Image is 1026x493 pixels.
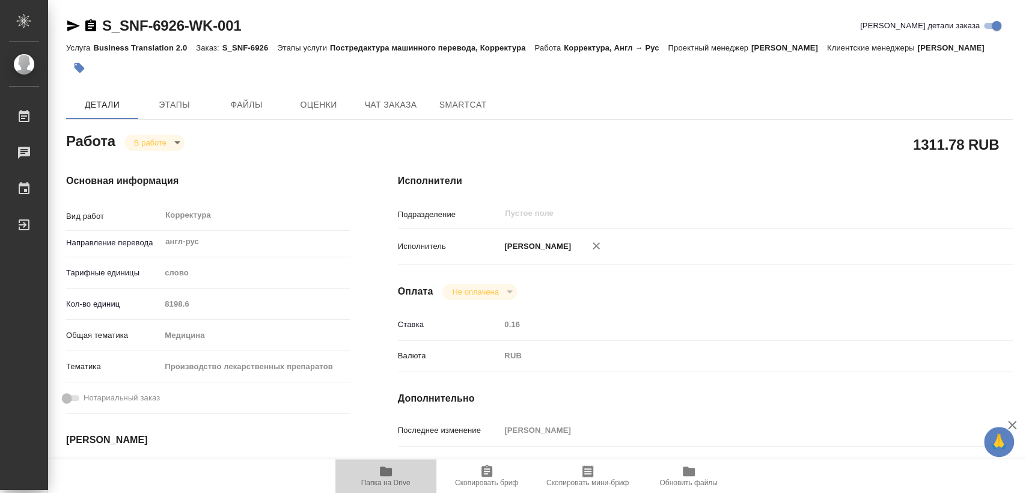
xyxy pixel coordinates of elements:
input: Пустое поле [500,316,961,333]
input: Пустое поле [504,206,933,221]
span: [PERSON_NAME] детали заказа [860,20,980,32]
span: Этапы [145,97,203,112]
div: Производство лекарственных препаратов [160,357,349,377]
button: Не оплачена [448,287,502,297]
p: Работа [534,43,564,52]
p: Business Translation 2.0 [93,43,196,52]
p: [PERSON_NAME] [751,43,827,52]
span: Обновить файлы [659,479,718,487]
h2: Работа [66,129,115,151]
button: Скопировать бриф [436,459,537,493]
div: Медицина [160,325,349,346]
div: слово [160,263,349,283]
p: Проектный менеджер [668,43,751,52]
button: Скопировать ссылку [84,19,98,33]
p: Направление перевода [66,237,160,249]
button: Папка на Drive [335,459,436,493]
h4: [PERSON_NAME] [66,433,350,447]
p: Валюта [398,350,501,362]
h4: Исполнители [398,174,1013,188]
button: Добавить тэг [66,55,93,81]
p: Тематика [66,361,160,373]
h4: Основная информация [66,174,350,188]
p: [PERSON_NAME] [918,43,994,52]
span: Скопировать мини-бриф [546,479,629,487]
input: Пустое поле [160,295,349,313]
p: Комментарий к работе [398,459,501,471]
span: Нотариальный заказ [84,392,160,404]
h2: 1311.78 RUB [913,134,999,155]
div: RUB [500,346,961,366]
span: Скопировать бриф [455,479,518,487]
p: Подразделение [398,209,501,221]
button: Удалить исполнителя [583,233,609,259]
h4: Дополнительно [398,391,1013,406]
div: В работе [124,135,185,151]
p: Клиентские менеджеры [827,43,918,52]
p: Этапы услуги [277,43,330,52]
p: Ставка [398,319,501,331]
p: Вид работ [66,210,160,222]
button: Скопировать мини-бриф [537,459,638,493]
button: В работе [130,138,170,148]
div: В работе [442,284,516,300]
p: Кол-во единиц [66,298,160,310]
button: Обновить файлы [638,459,739,493]
p: Последнее изменение [398,424,501,436]
p: Заказ: [196,43,222,52]
button: Скопировать ссылку для ЯМессенджера [66,19,81,33]
span: SmartCat [434,97,492,112]
p: [PERSON_NAME] [500,240,571,253]
p: Услуга [66,43,93,52]
a: S_SNF-6926-WK-001 [102,17,241,34]
h4: Оплата [398,284,433,299]
span: 🙏 [989,429,1009,455]
p: Постредактура машинного перевода, Корректура [330,43,534,52]
p: Тарифные единицы [66,267,160,279]
p: Общая тематика [66,329,160,341]
input: Пустое поле [500,421,961,439]
span: Папка на Drive [361,479,411,487]
p: Корректура, Англ → Рус [564,43,668,52]
span: Чат заказа [362,97,420,112]
button: 🙏 [984,427,1014,457]
p: S_SNF-6926 [222,43,278,52]
p: Исполнитель [398,240,501,253]
span: Детали [73,97,131,112]
span: Оценки [290,97,347,112]
span: Файлы [218,97,275,112]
